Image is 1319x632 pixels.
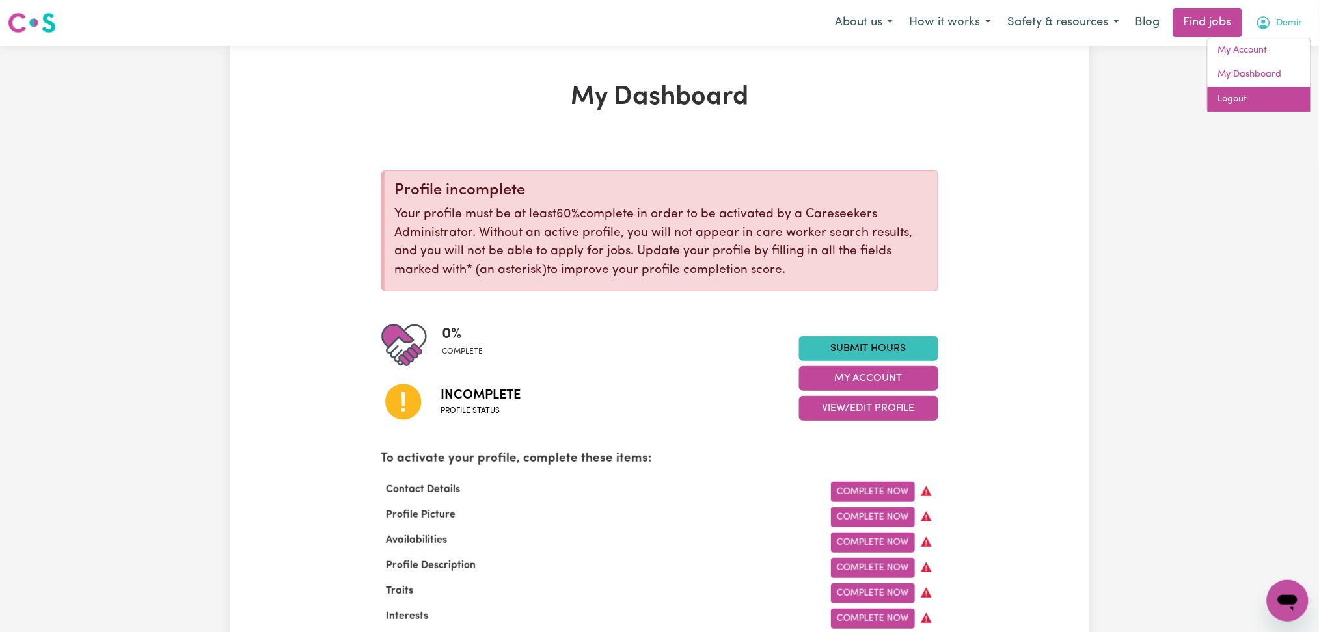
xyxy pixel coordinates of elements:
[395,205,927,280] p: Your profile must be at least complete in order to be activated by a Careseekers Administrator. W...
[381,450,938,469] p: To activate your profile, complete these items:
[381,484,466,495] span: Contact Details
[831,583,915,603] a: Complete Now
[1128,8,1168,37] a: Blog
[1208,87,1311,112] a: Logout
[901,9,999,36] button: How it works
[999,9,1128,36] button: Safety & resources
[381,82,938,113] h1: My Dashboard
[1173,8,1242,37] a: Find jobs
[557,208,580,220] u: 60%
[831,482,915,502] a: Complete Now
[1277,16,1303,31] span: Demir
[381,560,482,571] span: Profile Description
[831,558,915,578] a: Complete Now
[1208,62,1311,87] a: My Dashboard
[1208,38,1311,63] a: My Account
[831,507,915,527] a: Complete Now
[831,609,915,629] a: Complete Now
[441,386,521,405] span: Incomplete
[442,323,494,368] div: Profile completeness: 0%
[799,336,938,361] a: Submit Hours
[381,510,461,520] span: Profile Picture
[442,323,483,346] span: 0 %
[467,264,547,276] span: an asterisk
[799,366,938,391] button: My Account
[381,586,419,596] span: Traits
[395,181,927,200] div: Profile incomplete
[1267,580,1309,622] iframe: Button to launch messaging window
[8,8,56,38] a: Careseekers logo
[826,9,901,36] button: About us
[831,533,915,553] a: Complete Now
[799,396,938,421] button: View/Edit Profile
[381,611,434,622] span: Interests
[8,11,56,34] img: Careseekers logo
[442,346,483,358] span: complete
[441,405,521,417] span: Profile status
[381,535,453,546] span: Availabilities
[1247,9,1311,36] button: My Account
[1207,38,1311,112] div: My Account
